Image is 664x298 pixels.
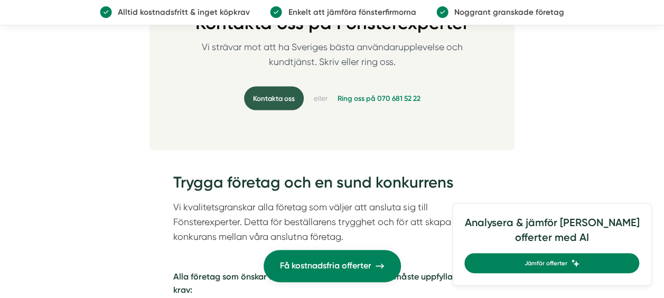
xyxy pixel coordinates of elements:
span: Jämför offerter [524,258,567,268]
h2: Kontakta oss på Fönsterexperter [165,13,499,40]
p: Alltid kostnadsfritt & inget köpkrav [112,6,250,18]
span: eller [314,94,328,104]
p: Vi strävar mot att ha Sveriges bästa användarupplevelse och kundtjänst. Skriv eller ring oss. [188,40,476,81]
a: Jämför offerter [464,253,639,273]
h2: Trygga företag och en sund konkurrens [173,172,490,200]
a: Ring oss på 070 681 52 22 [338,94,420,104]
h4: Analysera & jämför [PERSON_NAME] offerter med AI [464,216,639,253]
p: Vi kvalitetsgranskar alla företag som väljer att ansluta sig till Fönsterexperter. Detta för best... [173,200,490,245]
a: Kontakta oss [244,87,304,110]
p: Noggrant granskade företag [448,6,564,18]
a: Få kostnadsfria offerter [264,250,401,282]
p: Enkelt att jämföra fönsterfirmorna [282,6,416,18]
span: Få kostnadsfria offerter [280,259,371,273]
